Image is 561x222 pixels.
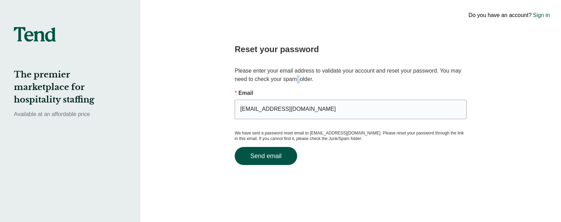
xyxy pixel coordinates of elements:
button: Send email [235,147,297,165]
img: tend-logo [14,27,56,42]
p: Available at an affordable price [14,110,126,118]
p: Please enter your email address to validate your account and reset your password. You may need to... [235,67,467,83]
p: Email [235,89,467,97]
p: We have sent a password reset email to [EMAIL_ADDRESS][DOMAIN_NAME]. Please reset your password t... [235,130,467,141]
a: Sign in [533,11,550,19]
h2: Reset your password [235,43,467,56]
h2: The premier marketplace for hospitality staffing [14,68,126,106]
